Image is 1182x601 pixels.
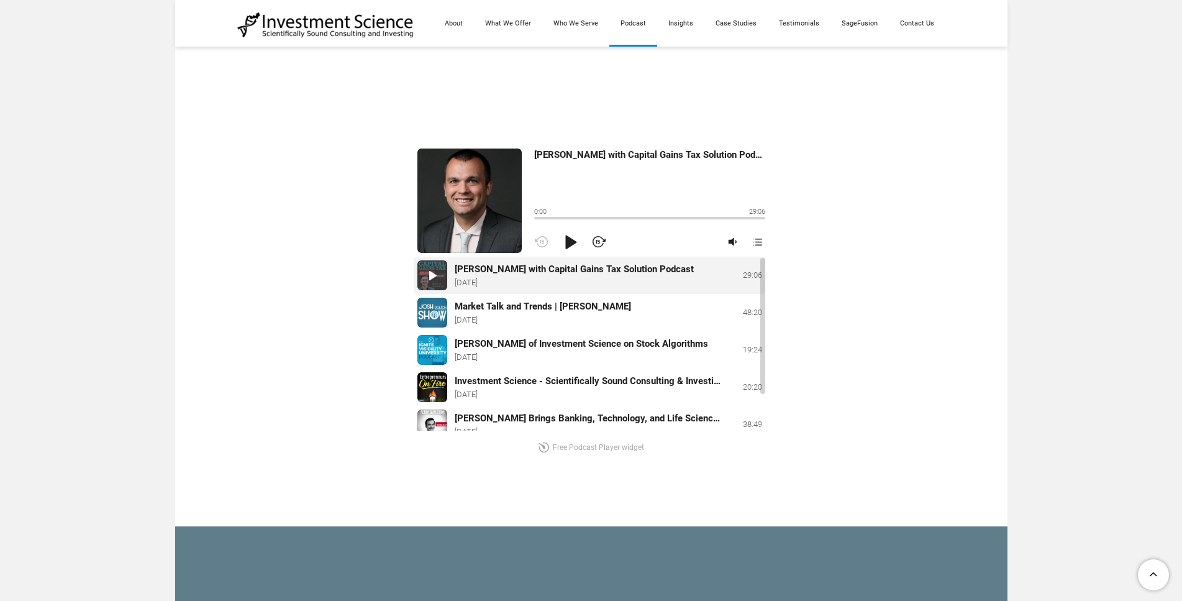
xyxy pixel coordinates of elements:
a: To Top [1133,554,1176,595]
time: [DATE] [455,278,478,288]
div: Volume [725,234,740,249]
time: [DATE] [455,352,478,362]
div: 20:20 [731,382,762,392]
div: Investment Science - Scientifically Sound Consulting & Investing with [PERSON_NAME] [455,375,724,387]
time: [DATE] [455,315,478,325]
div: Next [591,234,606,249]
div: 38:49 [731,420,762,429]
time: [DATE] [455,390,478,400]
div: 48:20 [731,308,762,318]
div: 19:24 [731,345,762,355]
div: Play [559,231,581,253]
a: Free Podcast Player widget [533,438,649,457]
div: Playlist [750,234,765,249]
div: Market Talk and Trends | [PERSON_NAME] [455,300,631,313]
div: [PERSON_NAME] with Capital Gains Tax Solution Podcast [455,263,694,275]
time: [DATE] [455,427,478,437]
img: Investment Science | NYC Consulting Services [237,11,414,39]
div: [PERSON_NAME] with Capital Gains Tax Solution Podcast [534,149,765,161]
div: [PERSON_NAME] of Investment Science on Stock Algorithms [455,337,708,350]
img: Michael Kelly with Capital Gains Tax Solution Podcast [417,149,522,253]
div: 29:06 [731,270,762,280]
div: [PERSON_NAME] Brings Banking, Technology, and Life Sciences Together [455,412,724,424]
